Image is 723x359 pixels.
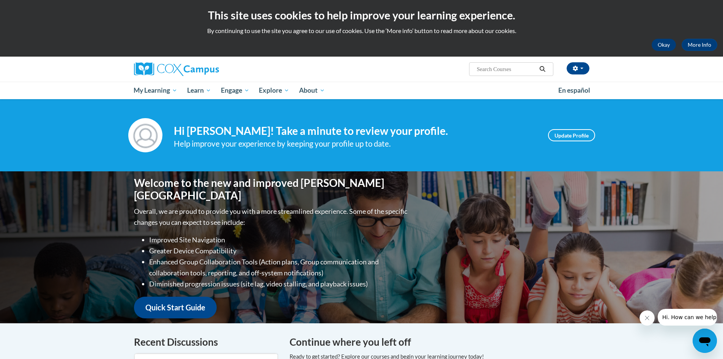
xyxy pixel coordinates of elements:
span: Explore [259,86,289,95]
img: Cox Campus [134,62,219,76]
button: Search [537,65,548,74]
div: Main menu [123,82,601,99]
h1: Welcome to the new and improved [PERSON_NAME][GEOGRAPHIC_DATA] [134,177,409,202]
li: Diminished progression issues (site lag, video stalling, and playback issues) [149,278,409,289]
li: Enhanced Group Collaboration Tools (Action plans, Group communication and collaboration tools, re... [149,256,409,278]
iframe: Close message [640,310,655,326]
a: About [294,82,330,99]
h2: This site uses cookies to help improve your learning experience. [6,8,717,23]
h4: Continue where you left off [290,335,589,350]
li: Greater Device Compatibility [149,245,409,256]
span: My Learning [134,86,177,95]
a: Update Profile [548,129,595,141]
img: Profile Image [128,118,162,152]
a: Engage [216,82,254,99]
span: Learn [187,86,211,95]
a: En español [553,82,595,98]
button: Okay [652,39,676,51]
a: Learn [182,82,216,99]
h4: Hi [PERSON_NAME]! Take a minute to review your profile. [174,125,537,138]
li: Improved Site Navigation [149,234,409,245]
button: Account Settings [567,62,589,74]
a: Quick Start Guide [134,297,217,318]
input: Search Courses [476,65,537,74]
iframe: Button to launch messaging window [693,329,717,353]
span: About [299,86,325,95]
span: Hi. How can we help? [5,5,61,11]
span: Engage [221,86,249,95]
a: More Info [682,39,717,51]
a: My Learning [129,82,183,99]
div: Help improve your experience by keeping your profile up to date. [174,138,537,150]
span: En español [558,86,590,94]
a: Cox Campus [134,62,278,76]
p: Overall, we are proud to provide you with a more streamlined experience. Some of the specific cha... [134,206,409,228]
a: Explore [254,82,294,99]
h4: Recent Discussions [134,335,278,350]
iframe: Message from company [658,309,717,326]
p: By continuing to use the site you agree to our use of cookies. Use the ‘More info’ button to read... [6,27,717,35]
